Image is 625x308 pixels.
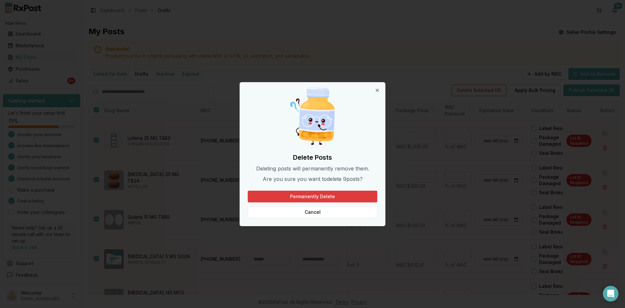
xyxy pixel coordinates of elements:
[281,85,344,148] img: Curious Pill Bottle
[248,191,377,202] button: Permanently Delete
[248,165,377,172] p: Deleting posts will permanently remove them.
[248,153,377,162] h2: Delete Posts
[248,175,377,183] p: Are you sure you want to delete 9 post s ?
[248,206,377,218] button: Cancel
